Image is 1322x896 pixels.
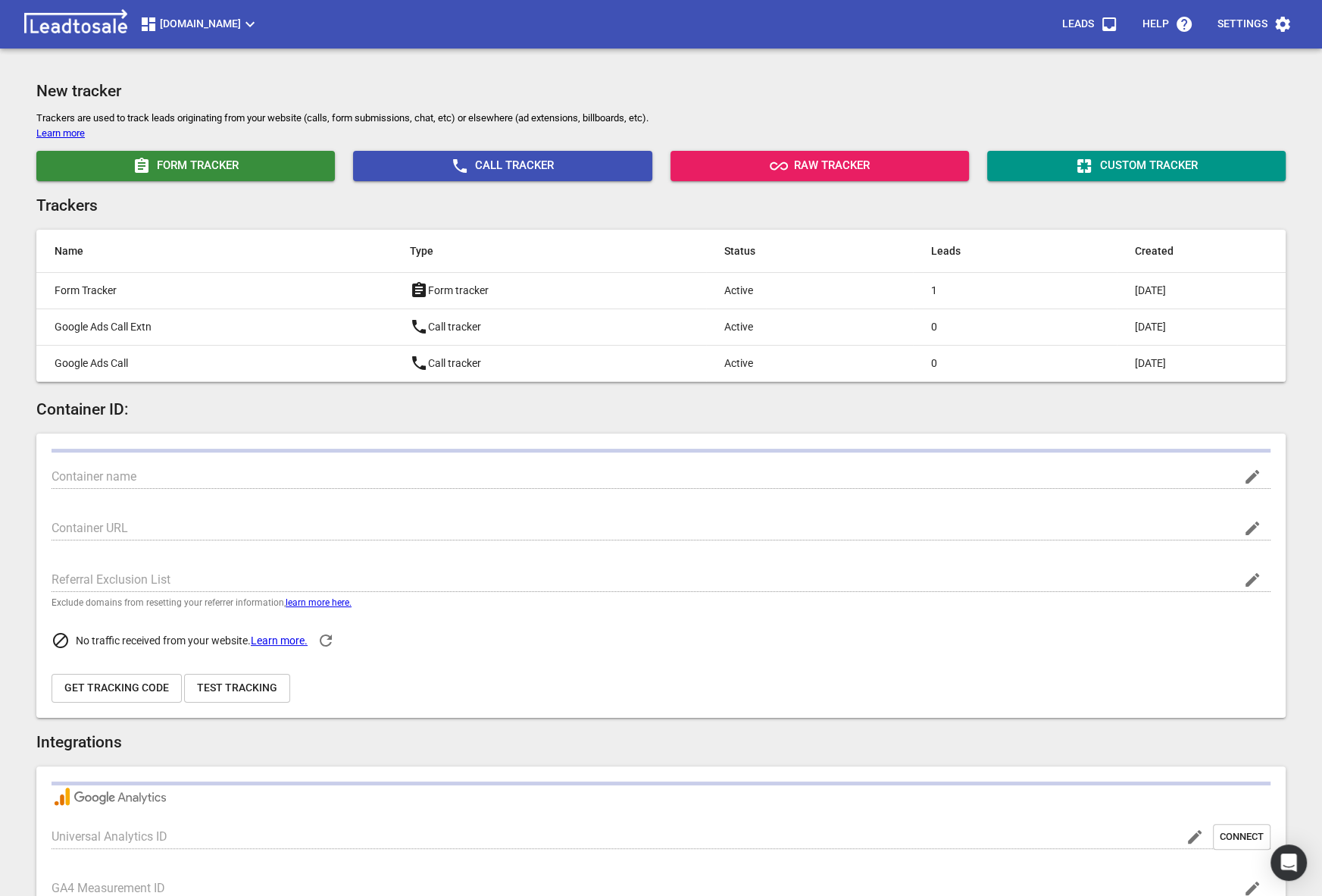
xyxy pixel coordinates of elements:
button: Form Tracker [36,151,335,181]
p: Settings [1217,17,1267,32]
span: Raw Tracker [677,157,963,175]
p: Google Ads Call [55,356,349,371]
p: Active [724,356,870,371]
button: Get Tracking Code [52,674,182,703]
button: Custom Tracker [987,151,1286,181]
span: [DOMAIN_NAME] [139,15,259,33]
p: Exclude domains from resetting your referrer information, [52,598,1270,607]
span: Test Tracking [197,681,277,696]
button: Raw Tracker [670,151,969,181]
span: Call Tracker [359,157,645,175]
button: Test Tracking [184,674,290,703]
p: Leads [1062,17,1094,32]
span: Form Tracker [42,157,329,175]
aside: Name [55,242,349,260]
aside: Leads [931,242,1074,260]
a: Learn more. [251,633,308,649]
p: 1 [931,283,1074,299]
aside: Created [1135,242,1267,260]
aside: Type [410,242,664,260]
h2: Integrations [36,733,1286,752]
img: logo [18,9,133,39]
img: analytics_logo [52,785,169,808]
p: [DATE] [1135,283,1267,299]
span: Connect [1220,830,1264,844]
div: Open Intercom Messenger [1270,844,1307,881]
a: Learn more [36,127,85,139]
span: Custom Tracker [993,157,1280,175]
p: Google Ads Call Extn [55,319,349,335]
p: Call tracker [410,318,664,336]
a: learn more here. [286,597,352,608]
p: Form Tracker [55,283,349,299]
p: No traffic received from your website. [52,622,1270,659]
p: [DATE] [1135,319,1267,335]
span: Get Tracking Code [64,681,169,696]
h2: Container ID: [36,400,1286,419]
p: Trackers are used to track leads originating from your website (calls, form submissions, chat, et... [36,111,1286,141]
p: Active [724,283,870,299]
p: 0 [931,319,1074,335]
p: Call tracker [410,354,664,372]
button: [DOMAIN_NAME] [133,9,265,39]
p: 0 [931,356,1074,371]
button: Call Tracker [353,151,652,181]
button: Connect [1213,824,1270,850]
p: [DATE] [1135,356,1267,371]
p: Help [1142,17,1169,32]
aside: Status [724,242,870,260]
h2: Trackers [36,196,1286,215]
p: Form tracker [410,281,664,299]
p: Active [724,319,870,335]
h2: New tracker [36,82,1286,101]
